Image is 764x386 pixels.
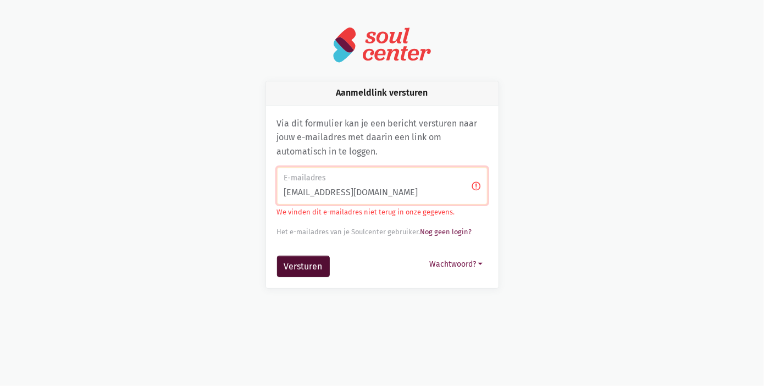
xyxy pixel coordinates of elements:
a: Nog geen login? [420,228,472,236]
form: Aanmeldlink versturen [277,167,488,277]
div: Aanmeldlink versturen [266,81,499,105]
button: Versturen [277,256,330,278]
p: We vinden dit e-mailadres niet terug in onze gegevens. [277,207,488,218]
label: E-mailadres [284,172,480,184]
img: logo-soulcenter-full.svg [333,26,431,63]
button: Wachtwoord? [424,256,488,273]
p: Via dit formulier kan je een bericht versturen naar jouw e-mailadres met daarin een link om autom... [277,117,488,159]
div: Het e-mailadres van je Soulcenter gebruiker. [277,227,488,238]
